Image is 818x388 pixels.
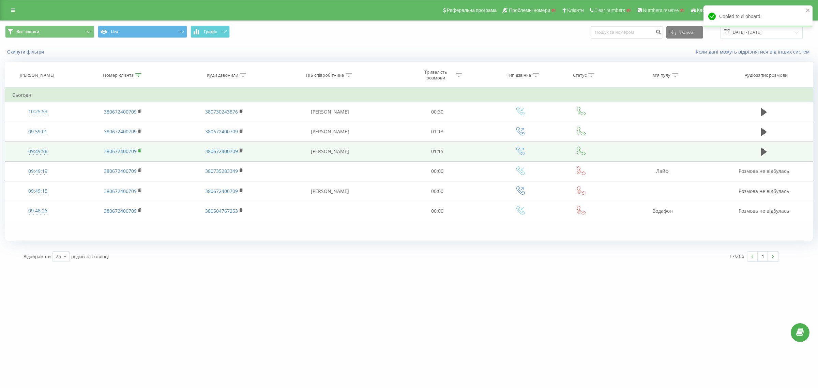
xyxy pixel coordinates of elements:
[739,208,789,214] span: Розмова не відбулась
[104,188,137,194] a: 380672400709
[703,5,813,27] div: Copied to clipboard!
[104,128,137,135] a: 380672400709
[12,145,63,158] div: 09:49:56
[56,253,61,260] div: 25
[666,26,703,39] button: Експорт
[12,204,63,218] div: 09:48:26
[651,72,670,78] div: Ім'я пулу
[509,8,550,13] span: Проблемні номери
[12,184,63,198] div: 09:49:15
[696,48,813,55] a: Коли дані можуть відрізнятися вiд інших систем
[591,26,663,39] input: Пошук за номером
[745,72,788,78] div: Аудіозапис розмови
[273,122,387,141] td: [PERSON_NAME]
[191,26,230,38] button: Графік
[387,102,488,122] td: 00:30
[104,208,137,214] a: 380672400709
[387,141,488,161] td: 01:15
[806,8,811,14] button: close
[273,102,387,122] td: [PERSON_NAME]
[205,128,238,135] a: 380672400709
[643,8,679,13] span: Numbers reserve
[306,72,344,78] div: ПІБ співробітника
[418,69,454,81] div: Тривалість розмови
[573,72,587,78] div: Статус
[507,72,531,78] div: Тип дзвінка
[205,188,238,194] a: 380672400709
[729,253,744,259] div: 1 - 6 з 6
[103,72,134,78] div: Номер клієнта
[387,122,488,141] td: 01:13
[697,8,714,13] span: Кабінет
[20,72,54,78] div: [PERSON_NAME]
[12,105,63,118] div: 10:25:53
[71,253,109,259] span: рядків на сторінці
[12,125,63,138] div: 09:59:01
[387,201,488,221] td: 00:00
[273,181,387,201] td: [PERSON_NAME]
[24,253,51,259] span: Відображати
[447,8,497,13] span: Реферальна програма
[205,168,238,174] a: 380735283349
[739,168,789,174] span: Розмова не відбулась
[205,108,238,115] a: 380730243876
[104,148,137,154] a: 380672400709
[5,49,47,55] button: Скинути фільтри
[205,208,238,214] a: 380504767253
[5,88,813,102] td: Сьогодні
[610,161,715,181] td: Лайф
[5,26,94,38] button: Все звонки
[104,168,137,174] a: 380672400709
[739,188,789,194] span: Розмова не відбулась
[567,8,584,13] span: Клієнти
[594,8,625,13] span: Clear numbers
[16,29,39,34] span: Все звонки
[207,72,238,78] div: Куди дзвонили
[610,201,715,221] td: Водафон
[204,29,217,34] span: Графік
[205,148,238,154] a: 380672400709
[98,26,187,38] button: Lira
[104,108,137,115] a: 380672400709
[758,252,768,261] a: 1
[387,161,488,181] td: 00:00
[387,181,488,201] td: 00:00
[273,141,387,161] td: [PERSON_NAME]
[12,165,63,178] div: 09:49:19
